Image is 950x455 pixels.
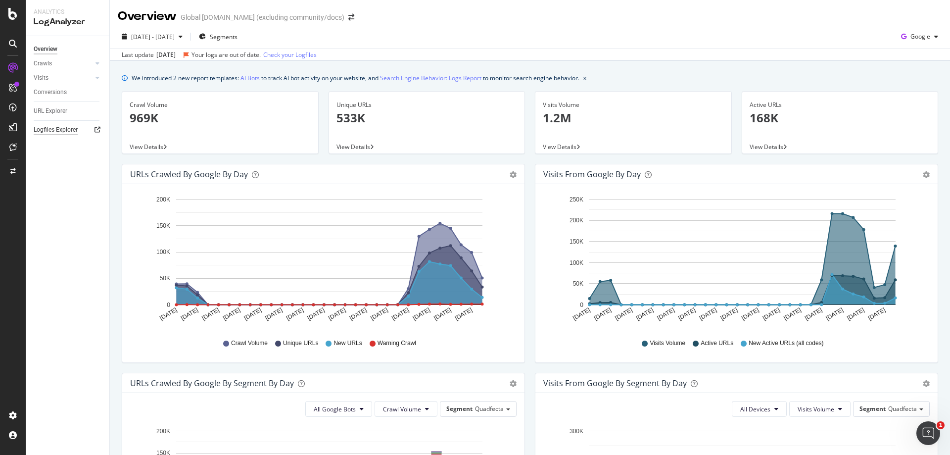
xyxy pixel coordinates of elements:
[867,306,887,322] text: [DATE]
[34,58,93,69] a: Crawls
[34,125,78,135] div: Logfiles Explorer
[937,421,945,429] span: 1
[740,306,760,322] text: [DATE]
[570,428,583,435] text: 300K
[156,196,170,203] text: 200K
[180,306,199,322] text: [DATE]
[761,306,781,322] text: [DATE]
[510,171,517,178] div: gear
[750,143,783,151] span: View Details
[789,401,851,417] button: Visits Volume
[446,404,473,413] span: Segment
[156,428,170,435] text: 200K
[305,401,372,417] button: All Google Bots
[897,29,942,45] button: Google
[370,306,389,322] text: [DATE]
[34,58,52,69] div: Crawls
[160,275,170,282] text: 50K
[412,306,431,322] text: [DATE]
[167,302,170,308] text: 0
[122,51,317,59] div: Last update
[543,109,724,126] p: 1.2M
[336,143,370,151] span: View Details
[383,405,421,413] span: Crawl Volume
[348,14,354,21] div: arrow-right-arrow-left
[510,380,517,387] div: gear
[195,29,241,45] button: Segments
[327,306,347,322] text: [DATE]
[798,405,834,413] span: Visits Volume
[130,169,248,179] div: URLs Crawled by Google by day
[783,306,803,322] text: [DATE]
[336,101,518,109] div: Unique URLs
[34,87,67,98] div: Conversions
[859,404,886,413] span: Segment
[118,8,177,25] div: Overview
[846,306,865,322] text: [DATE]
[543,169,641,179] div: Visits from Google by day
[158,306,178,322] text: [DATE]
[614,306,634,322] text: [DATE]
[243,306,263,322] text: [DATE]
[130,101,311,109] div: Crawl Volume
[34,106,67,116] div: URL Explorer
[916,421,940,445] iframe: Intercom live chat
[131,33,175,41] span: [DATE] - [DATE]
[750,101,931,109] div: Active URLs
[698,306,718,322] text: [DATE]
[380,73,481,83] a: Search Engine Behavior: Logs Report
[348,306,368,322] text: [DATE]
[543,378,687,388] div: Visits from Google By Segment By Day
[732,401,787,417] button: All Devices
[749,339,823,348] span: New Active URLs (all codes)
[580,302,583,308] text: 0
[285,306,305,322] text: [DATE]
[390,306,410,322] text: [DATE]
[156,51,176,59] div: [DATE]
[130,378,294,388] div: URLs Crawled by Google By Segment By Day
[719,306,739,322] text: [DATE]
[34,16,101,28] div: LogAnalyzer
[825,306,845,322] text: [DATE]
[130,192,513,330] svg: A chart.
[650,339,685,348] span: Visits Volume
[34,87,102,98] a: Conversions
[571,306,591,322] text: [DATE]
[222,306,241,322] text: [DATE]
[118,29,187,45] button: [DATE] - [DATE]
[375,401,437,417] button: Crawl Volume
[378,339,416,348] span: Warning Crawl
[283,339,318,348] span: Unique URLs
[635,306,655,322] text: [DATE]
[122,73,938,83] div: info banner
[543,192,926,330] svg: A chart.
[34,44,57,54] div: Overview
[677,306,697,322] text: [DATE]
[34,73,48,83] div: Visits
[210,33,237,41] span: Segments
[888,404,917,413] span: Quadfecta
[314,405,356,413] span: All Google Bots
[923,380,930,387] div: gear
[570,217,583,224] text: 200K
[432,306,452,322] text: [DATE]
[570,196,583,203] text: 250K
[750,109,931,126] p: 168K
[34,73,93,83] a: Visits
[181,12,344,22] div: Global [DOMAIN_NAME] (excluding community/docs)
[306,306,326,322] text: [DATE]
[910,32,930,41] span: Google
[130,109,311,126] p: 969K
[656,306,676,322] text: [DATE]
[34,106,102,116] a: URL Explorer
[132,73,579,83] div: We introduced 2 new report templates: to track AI bot activity on your website, and to monitor se...
[475,404,504,413] span: Quadfecta
[454,306,474,322] text: [DATE]
[191,51,261,59] div: Your logs are out of date.
[201,306,221,322] text: [DATE]
[543,143,576,151] span: View Details
[231,339,268,348] span: Crawl Volume
[240,73,260,83] a: AI Bots
[34,125,102,135] a: Logfiles Explorer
